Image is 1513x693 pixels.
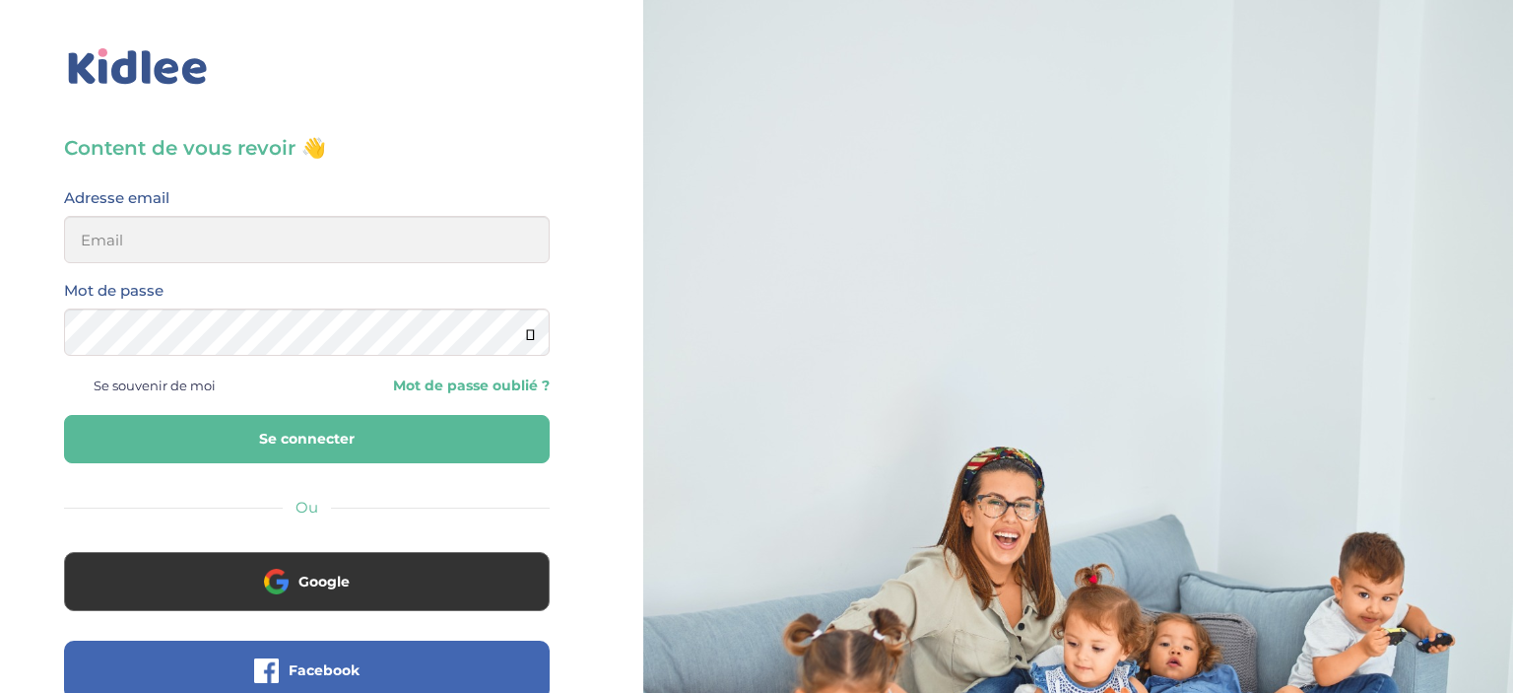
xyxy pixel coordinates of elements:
h3: Content de vous revoir 👋 [64,134,550,162]
span: Se souvenir de moi [94,373,216,398]
img: google.png [264,569,289,593]
label: Adresse email [64,185,169,211]
span: Google [298,572,350,591]
span: Ou [296,498,318,517]
button: Google [64,552,550,611]
a: Google [64,586,550,604]
label: Mot de passe [64,278,164,304]
input: Email [64,216,550,263]
span: Facebook [289,660,360,680]
a: Mot de passe oublié ? [321,377,549,395]
img: logo_kidlee_bleu [64,44,212,90]
button: Se connecter [64,415,550,463]
img: facebook.png [254,658,279,683]
a: Facebook [64,674,550,693]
